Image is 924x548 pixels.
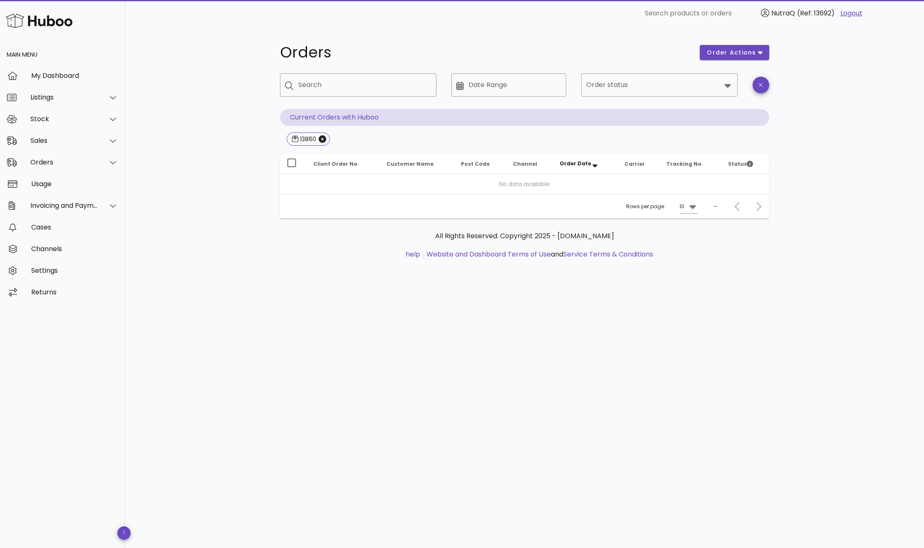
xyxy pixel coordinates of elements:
[700,45,769,60] button: order actions
[771,8,795,18] span: NutraQ
[553,154,618,174] th: Order Date: Sorted descending. Activate to remove sorting.
[298,135,316,143] div: 13860
[31,72,118,80] div: My Dashboard
[840,8,862,18] a: Logout
[406,249,420,259] a: help
[618,154,659,174] th: Carrier
[31,288,118,296] div: Returns
[319,135,326,143] button: Close
[706,48,756,57] span: order actions
[31,180,118,188] div: Usage
[424,249,653,259] li: and
[713,203,717,210] div: –
[30,202,98,209] div: Invoicing and Payments
[307,154,380,174] th: Client Order No.
[280,174,769,194] td: No data available
[380,154,455,174] th: Customer Name
[626,194,698,219] div: Rows per page:
[624,160,645,167] span: Carrier
[426,249,551,259] a: Website and Dashboard Terms of Use
[581,73,738,97] div: Order status
[679,200,698,213] div: 10Rows per page:
[660,154,722,174] th: Tracking No.
[679,203,684,210] div: 10
[6,12,72,30] img: Huboo Logo
[280,45,690,60] h1: Orders
[666,160,703,167] span: Tracking No.
[30,137,98,144] div: Sales
[386,160,434,167] span: Customer Name
[797,8,835,18] span: (Ref: 13692)
[313,160,359,167] span: Client Order No.
[506,154,553,174] th: Channel
[30,115,98,123] div: Stock
[728,160,753,167] span: Status
[31,245,118,253] div: Channels
[513,160,537,167] span: Channel
[30,93,98,101] div: Listings
[30,158,98,166] div: Orders
[560,160,591,167] span: Order Date
[31,267,118,274] div: Settings
[721,154,769,174] th: Status
[454,154,506,174] th: Post Code
[563,249,653,259] a: Service Terms & Conditions
[280,109,769,126] p: Current Orders with Huboo
[287,231,763,241] p: All Rights Reserved. Copyright 2025 - [DOMAIN_NAME]
[461,160,490,167] span: Post Code
[31,223,118,231] div: Cases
